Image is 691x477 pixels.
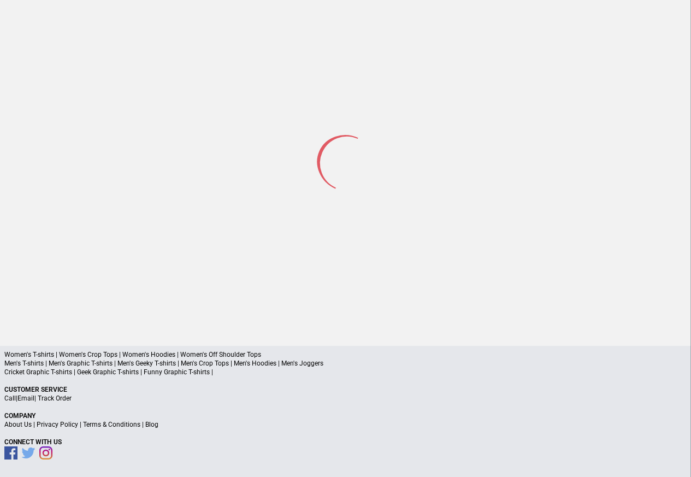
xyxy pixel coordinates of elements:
[83,421,140,428] a: Terms & Conditions
[4,394,16,402] a: Call
[17,394,34,402] a: Email
[4,394,687,403] p: | |
[37,421,78,428] a: Privacy Policy
[4,350,687,359] p: Women's T-shirts | Women's Crop Tops | Women's Hoodies | Women's Off Shoulder Tops
[4,438,687,446] p: Connect With Us
[4,420,687,429] p: | | |
[38,394,72,402] a: Track Order
[4,411,687,420] p: Company
[4,421,32,428] a: About Us
[4,359,687,368] p: Men's T-shirts | Men's Graphic T-shirts | Men's Geeky T-shirts | Men's Crop Tops | Men's Hoodies ...
[4,368,687,376] p: Cricket Graphic T-shirts | Geek Graphic T-shirts | Funny Graphic T-shirts |
[145,421,158,428] a: Blog
[4,385,687,394] p: Customer Service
